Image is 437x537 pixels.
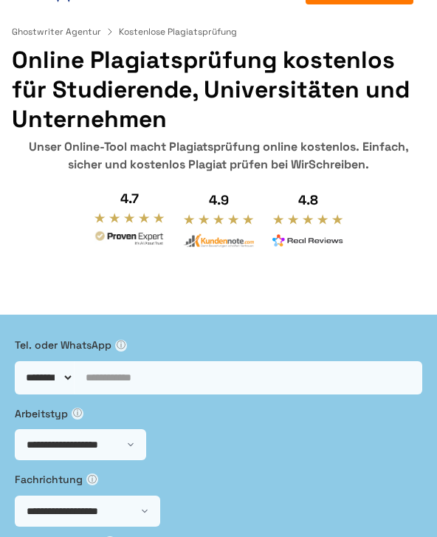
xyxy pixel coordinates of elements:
[12,138,425,174] div: Unser Online-Tool macht Plagiatsprüfung online kostenlos. Einfach, sicher und kostenlos Plagiat p...
[15,337,422,353] label: Tel. oder WhatsApp
[94,190,165,208] div: 4.7
[86,473,98,485] span: ⓘ
[94,212,165,224] img: stars
[12,45,425,134] h1: Online Plagiatsprüfung kostenlos für Studierende, Universitäten und Unternehmen
[272,213,344,225] img: stars
[94,230,165,249] img: provenexpert
[15,471,422,488] label: Fachrichtung
[12,26,116,38] a: Ghostwriter Agentur
[115,340,127,352] span: ⓘ
[272,233,343,247] img: realreviews
[272,191,344,209] div: 4.8
[15,406,422,422] label: Arbeitstyp
[183,191,255,209] div: 4.9
[183,213,255,225] img: stars
[119,26,237,38] span: Kostenlose Plagiatsprüfung
[72,408,83,420] span: ⓘ
[183,233,254,247] img: kundennote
